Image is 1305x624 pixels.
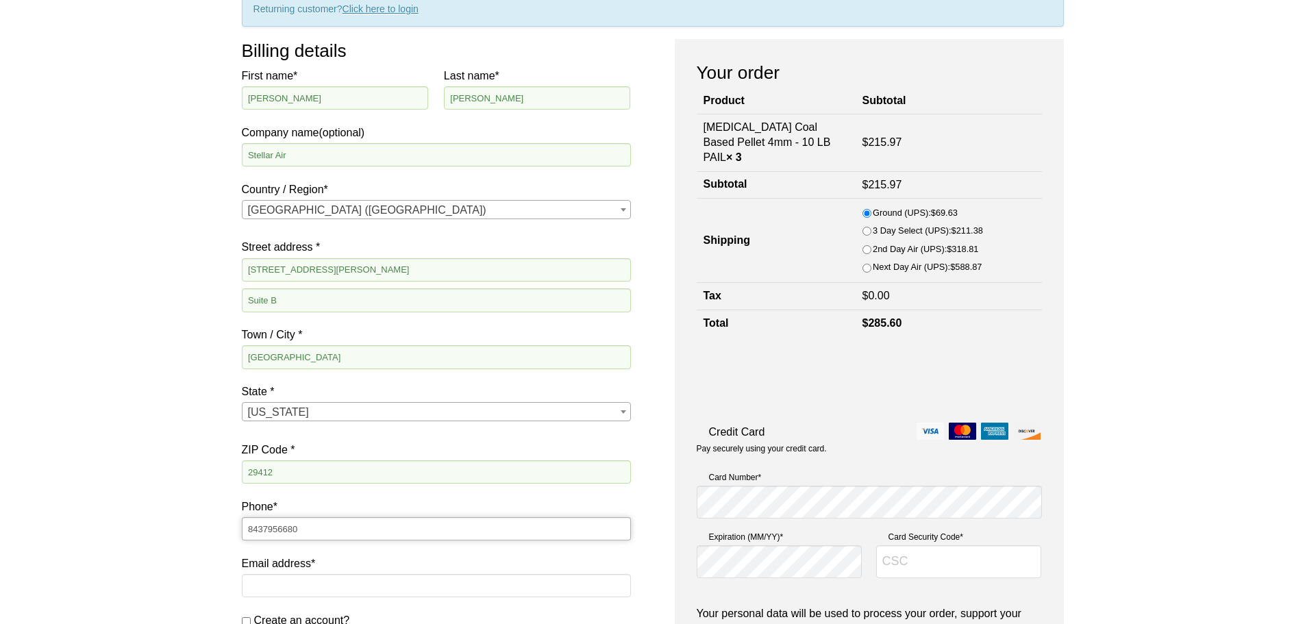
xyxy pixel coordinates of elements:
span: $ [950,262,955,272]
th: Subtotal [856,88,1042,114]
span: $ [862,317,869,329]
th: Subtotal [697,171,856,198]
fieldset: Payment Info [697,465,1042,589]
span: South Carolina [243,403,630,422]
span: $ [862,290,869,301]
label: Phone [242,497,631,516]
th: Tax [697,283,856,310]
label: Country / Region [242,180,631,199]
th: Shipping [697,199,856,283]
span: State [242,402,631,421]
iframe: reCAPTCHA [697,351,905,404]
img: discover [1013,423,1041,440]
img: mastercard [949,423,976,440]
h3: Your order [697,61,1042,84]
label: Company name [242,66,631,142]
span: $ [862,179,869,190]
span: $ [952,225,956,236]
label: 3 Day Select (UPS): [873,223,983,238]
span: (optional) [319,127,364,138]
label: State [242,382,631,401]
label: First name [242,66,429,85]
label: Last name [444,66,631,85]
label: Expiration (MM/YY) [697,530,862,544]
img: amex [981,423,1008,440]
input: CSC [876,545,1042,578]
span: $ [931,208,936,218]
strong: × 3 [726,151,742,163]
th: Product [697,88,856,114]
label: Card Security Code [876,530,1042,544]
span: $ [862,136,869,148]
span: United States (US) [243,201,630,220]
span: Country / Region [242,200,631,219]
label: 2nd Day Air (UPS): [873,242,978,257]
th: Total [697,310,856,336]
span: $ [947,244,952,254]
bdi: 318.81 [947,244,978,254]
bdi: 215.97 [862,179,902,190]
label: ZIP Code [242,440,631,459]
h3: Billing details [242,39,631,62]
bdi: 211.38 [952,225,983,236]
input: House number and street name [242,258,631,282]
label: Card Number [697,471,1042,484]
bdi: 285.60 [862,317,902,329]
label: Next Day Air (UPS): [873,260,982,275]
label: Town / City [242,325,631,344]
label: Credit Card [697,423,1042,441]
p: Pay securely using your credit card. [697,443,1042,455]
label: Street address [242,238,631,256]
bdi: 69.63 [931,208,958,218]
input: Apartment, suite, unit, etc. (optional) [242,288,631,312]
bdi: 215.97 [862,136,902,148]
td: [MEDICAL_DATA] Coal Based Pellet 4mm - 10 LB PAIL [697,114,856,171]
bdi: 588.87 [950,262,982,272]
label: Ground (UPS): [873,205,958,221]
img: visa [917,423,944,440]
bdi: 0.00 [862,290,890,301]
label: Email address [242,554,631,573]
a: Click here to login [343,3,419,14]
